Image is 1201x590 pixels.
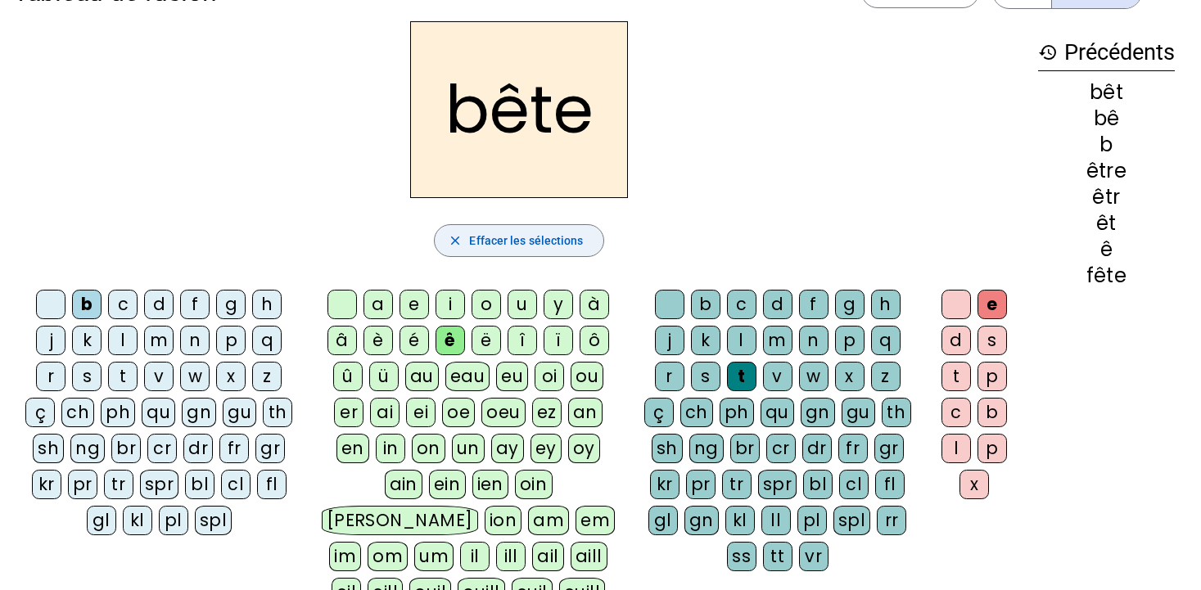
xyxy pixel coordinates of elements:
mat-icon: history [1038,43,1058,62]
mat-icon: close [448,233,463,248]
div: aill [571,542,607,571]
div: ss [727,542,756,571]
div: tt [763,542,792,571]
div: ng [70,434,105,463]
div: è [363,326,393,355]
div: an [568,398,603,427]
div: eu [496,362,528,391]
div: vr [799,542,829,571]
div: spr [758,470,797,499]
div: pr [68,470,97,499]
div: n [799,326,829,355]
div: s [691,362,720,391]
div: ai [370,398,400,427]
div: br [111,434,141,463]
div: p [835,326,865,355]
div: ay [491,434,524,463]
div: tr [722,470,752,499]
div: qu [142,398,175,427]
div: e [978,290,1007,319]
div: l [941,434,971,463]
div: p [978,362,1007,391]
div: ph [101,398,135,427]
div: é [400,326,429,355]
div: ng [689,434,724,463]
div: th [263,398,292,427]
div: b [1038,135,1175,155]
div: dr [183,434,213,463]
div: p [216,326,246,355]
div: um [414,542,454,571]
div: pl [797,506,827,535]
div: x [959,470,989,499]
div: oy [568,434,600,463]
div: ï [544,326,573,355]
div: ein [429,470,466,499]
div: au [405,362,439,391]
div: bl [803,470,833,499]
div: gl [87,506,116,535]
div: im [329,542,361,571]
div: r [36,362,65,391]
div: f [799,290,829,319]
div: oeu [481,398,526,427]
div: gr [255,434,285,463]
div: cl [221,470,251,499]
div: kr [32,470,61,499]
div: bê [1038,109,1175,128]
div: kr [650,470,680,499]
div: spr [140,470,179,499]
div: r [655,362,684,391]
div: fl [257,470,287,499]
div: c [108,290,138,319]
div: b [72,290,102,319]
div: fr [838,434,868,463]
div: cr [766,434,796,463]
div: kl [725,506,755,535]
div: ain [385,470,423,499]
div: ê [436,326,465,355]
div: cr [147,434,177,463]
div: on [412,434,445,463]
div: gl [648,506,678,535]
div: q [252,326,282,355]
div: [PERSON_NAME] [322,506,478,535]
div: u [508,290,537,319]
div: kl [123,506,152,535]
div: fête [1038,266,1175,286]
div: p [978,434,1007,463]
div: êt [1038,214,1175,233]
div: f [180,290,210,319]
div: th [882,398,911,427]
div: c [941,398,971,427]
div: w [799,362,829,391]
div: t [108,362,138,391]
div: j [655,326,684,355]
div: h [871,290,901,319]
div: y [544,290,573,319]
div: spl [195,506,233,535]
div: ô [580,326,609,355]
div: in [376,434,405,463]
div: ê [1038,240,1175,259]
div: d [144,290,174,319]
div: ü [369,362,399,391]
div: x [835,362,865,391]
div: spl [833,506,871,535]
div: î [508,326,537,355]
div: sh [652,434,683,463]
div: il [460,542,490,571]
div: gu [842,398,875,427]
div: br [730,434,760,463]
div: l [108,326,138,355]
div: ail [532,542,564,571]
div: b [978,398,1007,427]
div: m [144,326,174,355]
div: gr [874,434,904,463]
div: t [727,362,756,391]
div: s [978,326,1007,355]
div: cl [839,470,869,499]
div: v [144,362,174,391]
div: j [36,326,65,355]
div: oin [515,470,553,499]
